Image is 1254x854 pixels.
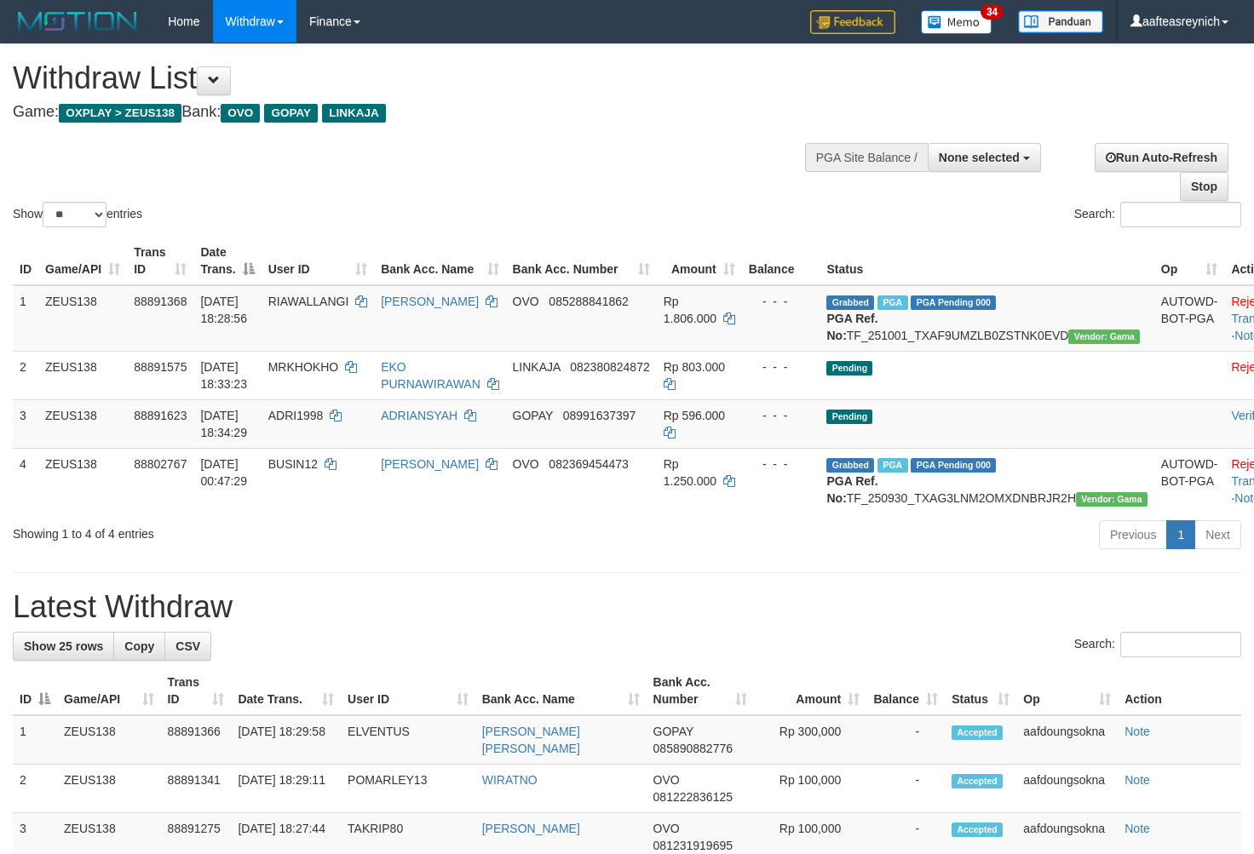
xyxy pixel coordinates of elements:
td: [DATE] 18:29:58 [231,715,341,765]
img: MOTION_logo.png [13,9,142,34]
td: ZEUS138 [57,765,161,813]
label: Show entries [13,202,142,227]
td: AUTOWD-BOT-PGA [1154,448,1225,513]
th: Trans ID: activate to sort column ascending [127,237,193,285]
td: [DATE] 18:29:11 [231,765,341,813]
th: Status [820,237,1153,285]
th: User ID: activate to sort column ascending [341,667,475,715]
th: Op: activate to sort column ascending [1016,667,1118,715]
span: Pending [826,410,872,424]
td: ZEUS138 [38,448,127,513]
span: BUSIN12 [268,457,318,471]
th: Status: activate to sort column ascending [945,667,1016,715]
td: ELVENTUS [341,715,475,765]
span: [DATE] 18:33:23 [200,360,247,391]
th: ID [13,237,38,285]
span: Vendor URL: https://trx31.1velocity.biz [1076,492,1148,507]
td: aafdoungsokna [1016,765,1118,813]
td: 2 [13,765,57,813]
td: Rp 300,000 [754,715,866,765]
span: Pending [826,361,872,375]
a: [PERSON_NAME] [381,457,479,471]
td: 3 [13,399,38,448]
span: 88891368 [134,295,187,308]
span: Accepted [952,822,1003,837]
span: Accepted [952,725,1003,740]
span: Rp 1.806.000 [664,295,716,325]
span: GOPAY [653,725,693,738]
a: Note [1125,773,1150,787]
b: PGA Ref. No: [826,312,877,342]
th: Balance [742,237,820,285]
span: 88891623 [134,409,187,422]
span: [DATE] 00:47:29 [200,457,247,488]
img: Button%20Memo.svg [921,10,992,34]
span: ADRI1998 [268,409,324,422]
th: Game/API: activate to sort column ascending [57,667,161,715]
span: Copy [124,639,154,653]
span: Rp 596.000 [664,409,725,422]
span: None selected [939,151,1020,164]
a: ADRIANSYAH [381,409,457,422]
a: Note [1125,725,1150,738]
span: 34 [981,4,1004,20]
span: 88802767 [134,457,187,471]
div: - - - [749,358,814,375]
th: Bank Acc. Name: activate to sort column ascending [374,237,505,285]
a: 1 [1166,520,1195,549]
span: [DATE] 18:34:29 [200,409,247,439]
label: Search: [1074,202,1241,227]
span: OVO [653,773,680,787]
span: Copy 08991637397 to clipboard [563,409,636,422]
span: Copy 085890882776 to clipboard [653,742,733,755]
a: [PERSON_NAME] [PERSON_NAME] [482,725,580,755]
span: Accepted [952,774,1003,788]
span: Copy 081222836125 to clipboard [653,790,733,804]
a: WIRATNO [482,773,538,787]
a: Show 25 rows [13,632,114,661]
div: - - - [749,293,814,310]
span: LINKAJA [513,360,561,374]
th: Bank Acc. Number: activate to sort column ascending [506,237,657,285]
span: Vendor URL: https://trx31.1velocity.biz [1068,330,1140,344]
td: 88891341 [161,765,232,813]
h1: Withdraw List [13,61,819,95]
th: Trans ID: activate to sort column ascending [161,667,232,715]
img: Feedback.jpg [810,10,895,34]
th: Date Trans.: activate to sort column descending [193,237,261,285]
div: - - - [749,407,814,424]
div: - - - [749,456,814,473]
span: Copy 085288841862 to clipboard [549,295,628,308]
td: 4 [13,448,38,513]
span: Marked by aafsreyleap [877,458,907,473]
span: Rp 803.000 [664,360,725,374]
td: 2 [13,351,38,399]
span: PGA Pending [911,458,996,473]
select: Showentries [43,202,106,227]
span: PGA Pending [911,295,996,310]
span: Marked by aafpengsreynich [877,295,907,310]
a: [PERSON_NAME] [381,295,479,308]
a: Copy [113,632,165,661]
span: Copy 082380824872 to clipboard [570,360,649,374]
td: ZEUS138 [38,351,127,399]
a: Stop [1180,172,1228,201]
th: Bank Acc. Number: activate to sort column ascending [647,667,755,715]
span: GOPAY [513,409,553,422]
b: PGA Ref. No: [826,474,877,505]
td: ZEUS138 [38,399,127,448]
label: Search: [1074,632,1241,657]
a: CSV [164,632,211,661]
td: - [866,715,945,765]
th: Op: activate to sort column ascending [1154,237,1225,285]
span: Copy 082369454473 to clipboard [549,457,628,471]
span: [DATE] 18:28:56 [200,295,247,325]
img: panduan.png [1018,10,1103,33]
span: Grabbed [826,458,874,473]
th: ID: activate to sort column descending [13,667,57,715]
td: 1 [13,715,57,765]
span: LINKAJA [322,104,386,123]
span: Copy 081231919695 to clipboard [653,839,733,852]
a: Note [1125,822,1150,835]
span: 88891575 [134,360,187,374]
